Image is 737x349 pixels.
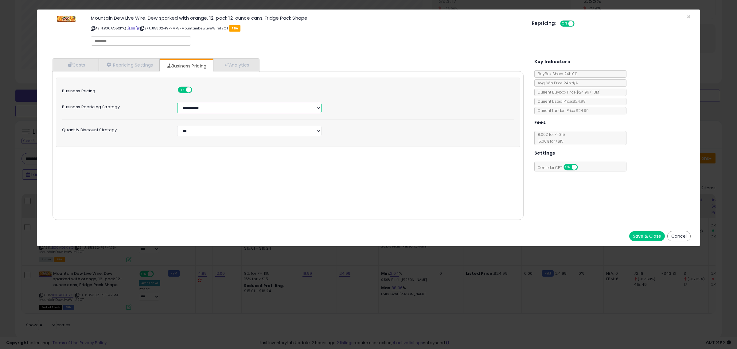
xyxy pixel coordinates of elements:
span: ON [179,87,186,93]
span: × [687,12,691,21]
label: Quantity Discount Strategy [57,126,173,132]
span: BuyBox Share 24h: 0% [535,71,577,76]
a: Your listing only [136,26,139,31]
a: Analytics [213,59,259,71]
span: $24.99 [576,90,601,95]
span: OFF [191,87,201,93]
span: ON [561,21,568,26]
span: Avg. Win Price 24h: N/A [535,80,578,86]
span: ON [564,165,572,170]
span: Current Landed Price: $24.99 [535,108,589,113]
a: Repricing Settings [99,59,160,71]
h3: Mountain Dew Live Wire, Dew sparked with orange, 12-pack 12-ounce cans, Fridge Pack Shape [91,16,523,20]
p: ASIN: B00AO5XIYQ | SKU: 85332-PEP-4.75-MountainDewLiveWire12CT [91,23,523,33]
label: Business Repricing Strategy [57,103,173,109]
h5: Settings [534,149,555,157]
a: BuyBox page [127,26,131,31]
h5: Repricing: [532,21,556,26]
span: Current Buybox Price: [535,90,601,95]
h5: Fees [534,119,546,126]
a: All offer listings [131,26,135,31]
span: 8.00 % for <= $15 [535,132,565,144]
label: Business Pricing [57,87,173,93]
span: ( FBM ) [590,90,601,95]
a: Costs [53,59,99,71]
h5: Key Indicators [534,58,570,66]
span: Consider CPT: [535,165,586,170]
span: OFF [577,165,587,170]
span: OFF [574,21,583,26]
span: 15.00 % for > $15 [535,139,563,144]
span: FBA [229,25,240,32]
button: Cancel [667,231,691,241]
button: Save & Close [629,231,665,241]
span: Current Listed Price: $24.99 [535,99,586,104]
img: 41u2Usot8vL._SL60_.jpg [57,16,76,22]
a: Business Pricing [160,60,213,72]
